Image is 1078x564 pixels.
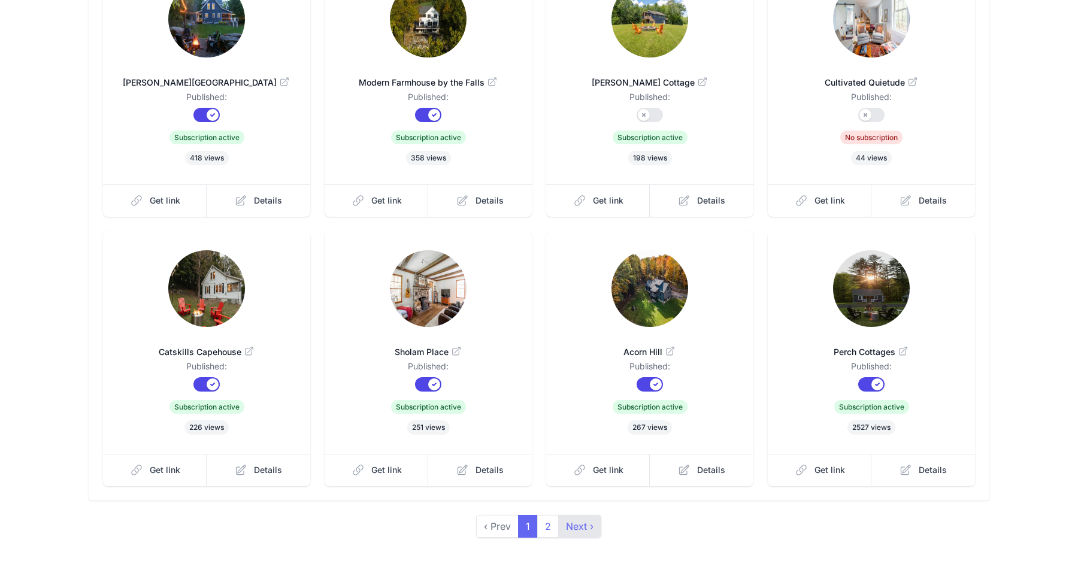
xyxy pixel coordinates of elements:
[344,360,513,377] dd: Published:
[558,515,601,538] a: next
[254,195,282,207] span: Details
[650,184,753,217] a: Details
[344,346,513,358] span: Sholam Place
[477,515,601,538] nav: pager
[628,420,672,435] span: 267 views
[476,515,519,538] span: ‹ Prev
[122,332,291,360] a: Catskills Capehouse
[254,464,282,476] span: Details
[565,360,734,377] dd: Published:
[787,346,956,358] span: Perch Cottages
[344,62,513,91] a: Modern Farmhouse by the Falls
[390,250,467,327] img: pagmpvtx35557diczqqovcmn2chs
[325,184,429,217] a: Get link
[613,131,688,144] span: Subscription active
[628,151,672,165] span: 198 views
[407,420,450,435] span: 251 views
[768,454,872,486] a: Get link
[150,195,180,207] span: Get link
[344,77,513,89] span: Modern Farmhouse by the Falls
[593,195,623,207] span: Get link
[406,151,451,165] span: 358 views
[325,454,429,486] a: Get link
[650,454,753,486] a: Details
[122,62,291,91] a: [PERSON_NAME][GEOGRAPHIC_DATA]
[122,77,291,89] span: [PERSON_NAME][GEOGRAPHIC_DATA]
[787,77,956,89] span: Cultivated Quietude
[546,454,650,486] a: Get link
[344,332,513,360] a: Sholam Place
[787,360,956,377] dd: Published:
[103,184,207,217] a: Get link
[613,400,688,414] span: Subscription active
[768,184,872,217] a: Get link
[611,250,688,327] img: xn43evbbayg2pjjjtz1wn17ag0ji
[122,360,291,377] dd: Published:
[565,332,734,360] a: Acorn Hill
[476,464,504,476] span: Details
[871,454,975,486] a: Details
[697,464,725,476] span: Details
[122,346,291,358] span: Catskills Capehouse
[833,250,910,327] img: 0uo6fp2wb57pvq4v6w237t4x8v8h
[565,346,734,358] span: Acorn Hill
[184,420,229,435] span: 226 views
[697,195,725,207] span: Details
[565,77,734,89] span: [PERSON_NAME] Cottage
[168,250,245,327] img: tl5jf171fnvyd6sjfafv0d7ncw02
[593,464,623,476] span: Get link
[787,332,956,360] a: Perch Cottages
[185,151,229,165] span: 418 views
[476,195,504,207] span: Details
[391,400,466,414] span: Subscription active
[546,184,650,217] a: Get link
[565,62,734,91] a: [PERSON_NAME] Cottage
[150,464,180,476] span: Get link
[169,131,244,144] span: Subscription active
[428,454,532,486] a: Details
[851,151,892,165] span: 44 views
[919,195,947,207] span: Details
[122,91,291,108] dd: Published:
[537,515,559,538] a: 2
[103,454,207,486] a: Get link
[518,515,538,538] span: 1
[169,400,244,414] span: Subscription active
[787,91,956,108] dd: Published:
[814,195,845,207] span: Get link
[834,400,909,414] span: Subscription active
[787,62,956,91] a: Cultivated Quietude
[871,184,975,217] a: Details
[919,464,947,476] span: Details
[428,184,532,217] a: Details
[371,464,402,476] span: Get link
[565,91,734,108] dd: Published:
[847,420,895,435] span: 2527 views
[344,91,513,108] dd: Published:
[207,184,310,217] a: Details
[371,195,402,207] span: Get link
[814,464,845,476] span: Get link
[840,131,903,144] span: No subscription
[207,454,310,486] a: Details
[391,131,466,144] span: Subscription active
